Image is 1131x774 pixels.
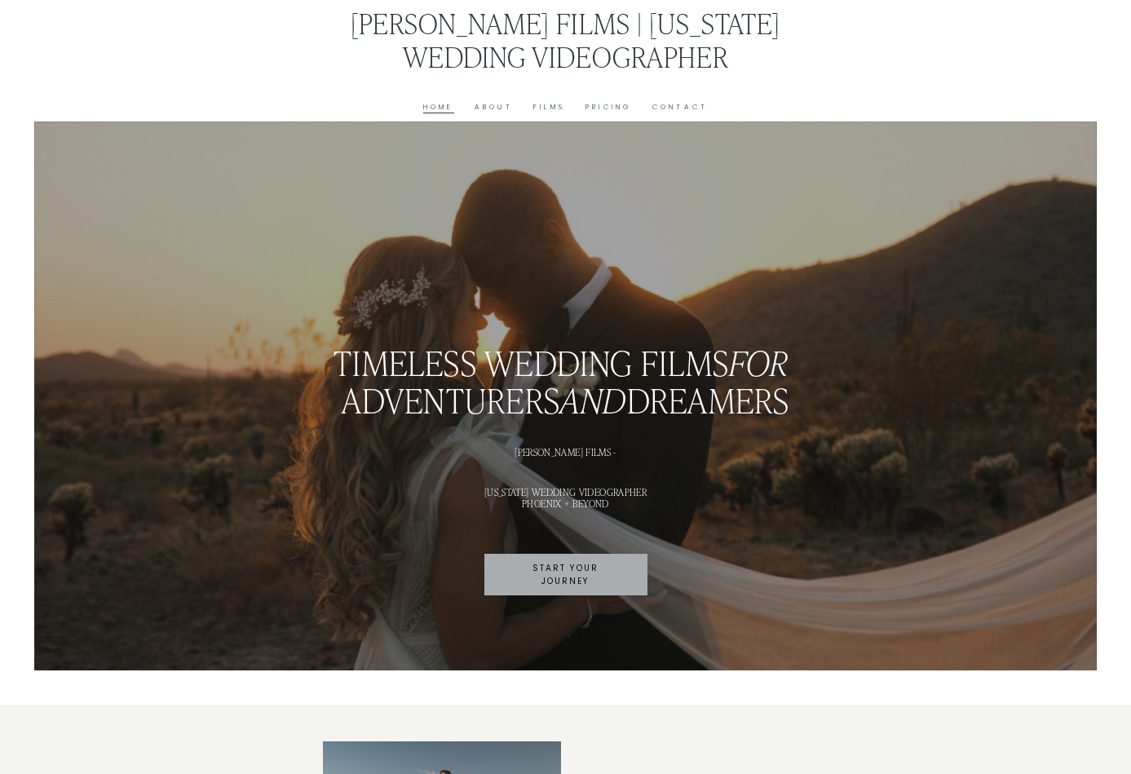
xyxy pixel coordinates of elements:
a: [PERSON_NAME] Films | [US_STATE] Wedding Videographer [351,4,780,74]
a: Home [423,102,454,114]
a: Films [533,102,565,114]
a: Contact [652,102,709,114]
em: and [560,378,627,422]
h1: [PERSON_NAME] FILMS - [77,446,1055,458]
h2: timeless wedding films ADVENTURERS DREAMERS [77,343,1055,418]
em: for [729,340,789,384]
a: About [475,102,513,114]
h1: [US_STATE] WEDDING VIDEOGRAPHER PHOENIX + BEYOND [77,486,1055,510]
a: Pricing [585,102,632,114]
a: START YOUR JOURNEY [484,554,647,596]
